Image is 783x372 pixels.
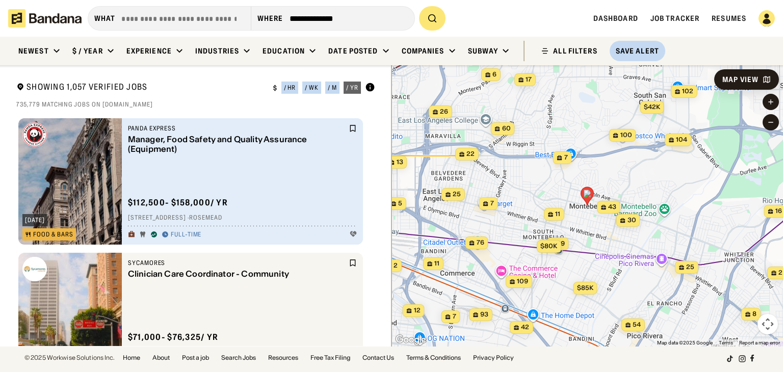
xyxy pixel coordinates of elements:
[152,355,170,361] a: About
[473,355,514,361] a: Privacy Policy
[517,277,528,286] span: 109
[526,75,532,84] span: 17
[644,103,660,111] span: $42k
[305,85,319,91] div: / wk
[468,46,499,56] div: Subway
[440,108,448,116] span: 26
[8,9,82,28] img: Bandana logotype
[328,46,378,56] div: Date Posted
[686,263,694,272] span: 25
[577,284,593,291] span: $85k
[72,46,103,56] div: $ / year
[33,231,73,237] div: Food & Bars
[394,333,428,347] a: Open this area in Google Maps (opens a new window)
[195,46,239,56] div: Industries
[593,14,638,23] a: Dashboard
[466,150,475,158] span: 22
[22,257,47,281] img: Sycamores logo
[650,14,699,23] a: Job Tracker
[564,153,568,162] span: 7
[24,355,115,361] div: © 2025 Workwise Solutions Inc.
[406,355,461,361] a: Terms & Conditions
[25,217,45,223] div: [DATE]
[128,124,347,132] div: Panda Express
[123,355,140,361] a: Home
[128,197,228,208] div: $ 112,500 - $158,000 / yr
[502,124,511,133] span: 60
[676,136,687,144] span: 104
[394,333,428,347] img: Google
[492,70,497,79] span: 6
[128,214,357,222] div: [STREET_ADDRESS] · Rosemead
[128,332,219,342] div: $ 71,000 - $76,325 / yr
[608,203,616,211] span: 43
[657,340,713,346] span: Map data ©2025 Google
[22,122,47,147] img: Panda Express logo
[16,114,375,346] div: grid
[18,46,49,56] div: Newest
[775,207,782,216] span: 16
[628,216,636,225] span: 30
[402,46,445,56] div: Companies
[397,158,403,167] span: 13
[712,14,746,23] a: Resumes
[284,85,296,91] div: / hr
[398,199,402,208] span: 5
[540,242,557,250] span: $80k
[128,269,347,279] div: Clinician Care Coordinator - Community
[752,310,756,318] span: 8
[555,210,560,219] span: 11
[362,355,394,361] a: Contact Us
[553,47,597,55] div: ALL FILTERS
[434,259,439,268] span: 11
[477,238,484,247] span: 76
[346,85,358,91] div: / yr
[94,14,115,23] div: what
[722,76,759,83] div: Map View
[128,259,347,267] div: Sycamores
[521,323,529,332] span: 42
[739,340,780,346] a: Report a map error
[126,46,172,56] div: Experience
[480,310,488,319] span: 93
[620,131,632,140] span: 100
[310,355,350,361] a: Free Tax Filing
[273,84,277,92] div: $
[171,231,202,239] div: Full-time
[453,190,461,199] span: 25
[719,340,733,346] a: Terms (opens in new tab)
[394,261,398,270] span: 2
[182,355,209,361] a: Post a job
[453,312,456,321] span: 7
[490,199,494,208] span: 7
[778,269,782,277] span: 2
[128,135,347,154] div: Manager, Food Safety and Quality Assurance (Equipment)
[414,306,421,315] span: 12
[268,355,298,361] a: Resources
[758,314,778,334] button: Map camera controls
[16,82,265,94] div: Showing 1,057 Verified Jobs
[633,321,641,329] span: 54
[16,100,375,109] div: 735,779 matching jobs on [DOMAIN_NAME]
[616,46,659,56] div: Save Alert
[558,240,565,248] span: 19
[328,85,337,91] div: / m
[257,14,283,23] div: Where
[682,87,693,96] span: 102
[263,46,305,56] div: Education
[221,355,256,361] a: Search Jobs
